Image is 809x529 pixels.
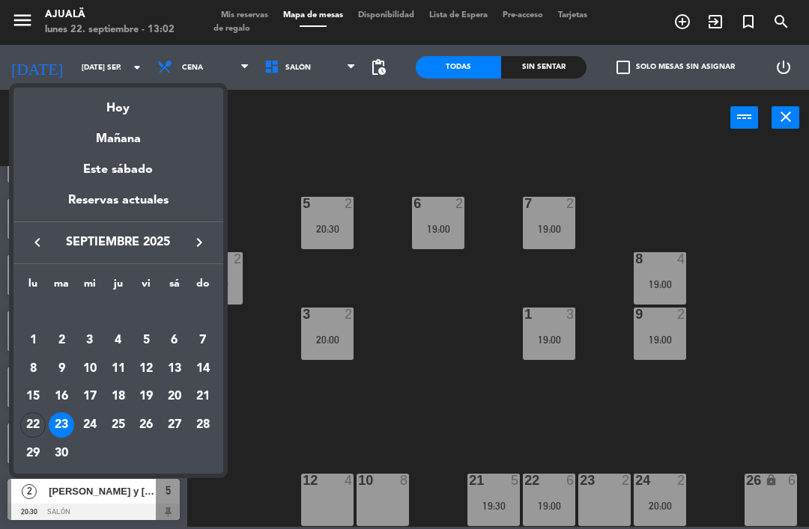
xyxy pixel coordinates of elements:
div: 22 [20,412,46,438]
td: 26 de septiembre de 2025 [132,411,160,439]
div: 14 [190,356,216,382]
td: 14 de septiembre de 2025 [189,355,217,383]
td: 3 de septiembre de 2025 [76,326,104,355]
div: 30 [49,441,74,466]
div: 10 [77,356,103,382]
div: 19 [133,384,159,409]
div: 12 [133,356,159,382]
div: 29 [20,441,46,466]
td: 22 de septiembre de 2025 [19,411,48,439]
td: 16 de septiembre de 2025 [47,382,76,411]
td: 12 de septiembre de 2025 [132,355,160,383]
div: 23 [49,412,74,438]
div: 24 [77,412,103,438]
div: 25 [106,412,131,438]
td: 7 de septiembre de 2025 [189,326,217,355]
td: 6 de septiembre de 2025 [160,326,189,355]
td: 19 de septiembre de 2025 [132,382,160,411]
div: Este sábado [13,149,223,191]
div: 13 [162,356,187,382]
div: Reservas actuales [13,191,223,221]
i: keyboard_arrow_right [190,233,208,251]
div: 1 [20,328,46,353]
td: 18 de septiembre de 2025 [104,382,133,411]
div: 17 [77,384,103,409]
div: 11 [106,356,131,382]
td: 17 de septiembre de 2025 [76,382,104,411]
div: 15 [20,384,46,409]
td: 24 de septiembre de 2025 [76,411,104,439]
td: 28 de septiembre de 2025 [189,411,217,439]
td: 9 de septiembre de 2025 [47,355,76,383]
div: 9 [49,356,74,382]
td: 4 de septiembre de 2025 [104,326,133,355]
th: lunes [19,275,48,299]
td: 8 de septiembre de 2025 [19,355,48,383]
div: 21 [190,384,216,409]
div: 28 [190,412,216,438]
div: 16 [49,384,74,409]
div: 7 [190,328,216,353]
td: 21 de septiembre de 2025 [189,382,217,411]
th: miércoles [76,275,104,299]
td: 13 de septiembre de 2025 [160,355,189,383]
div: 8 [20,356,46,382]
div: Hoy [13,88,223,118]
div: 18 [106,384,131,409]
td: 27 de septiembre de 2025 [160,411,189,439]
td: 23 de septiembre de 2025 [47,411,76,439]
th: jueves [104,275,133,299]
td: 10 de septiembre de 2025 [76,355,104,383]
th: sábado [160,275,189,299]
div: Mañana [13,118,223,149]
td: 29 de septiembre de 2025 [19,439,48,468]
i: keyboard_arrow_left [28,233,46,251]
th: martes [47,275,76,299]
div: 5 [133,328,159,353]
span: septiembre 2025 [51,233,186,252]
td: 25 de septiembre de 2025 [104,411,133,439]
td: 1 de septiembre de 2025 [19,326,48,355]
td: SEP. [19,298,217,326]
div: 26 [133,412,159,438]
td: 15 de septiembre de 2025 [19,382,48,411]
div: 27 [162,412,187,438]
td: 2 de septiembre de 2025 [47,326,76,355]
div: 2 [49,328,74,353]
div: 20 [162,384,187,409]
td: 11 de septiembre de 2025 [104,355,133,383]
div: 3 [77,328,103,353]
div: 4 [106,328,131,353]
td: 30 de septiembre de 2025 [47,439,76,468]
td: 20 de septiembre de 2025 [160,382,189,411]
th: domingo [189,275,217,299]
th: viernes [132,275,160,299]
td: 5 de septiembre de 2025 [132,326,160,355]
div: 6 [162,328,187,353]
